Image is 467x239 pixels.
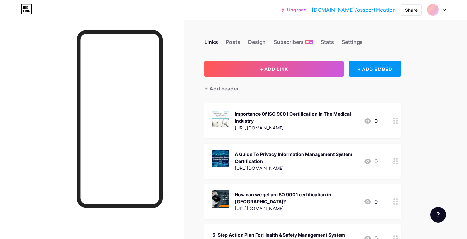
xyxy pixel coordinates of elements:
div: [URL][DOMAIN_NAME] [235,205,359,212]
div: Posts [226,38,240,50]
div: 0 [364,117,378,125]
div: Share [405,7,418,13]
img: A Guide To Privacy Information Management System Certification [212,150,229,167]
div: Stats [321,38,334,50]
img: Importance Of ISO 9001 Certification In The Medical Industry [212,110,229,127]
div: 0 [364,198,378,206]
button: + ADD LINK [204,61,344,77]
div: A Guide To Privacy Information Management System Certification [235,151,359,165]
div: [URL][DOMAIN_NAME] [235,124,359,131]
div: [URL][DOMAIN_NAME] [235,165,359,171]
div: Settings [342,38,363,50]
div: How can we get an ISO 9001 certification in [GEOGRAPHIC_DATA]? [235,191,359,205]
span: + ADD LINK [260,66,288,72]
div: + ADD EMBED [349,61,401,77]
div: 0 [364,157,378,165]
div: + Add header [204,85,239,92]
img: How can we get an ISO 9001 certification in India? [212,190,229,208]
div: Importance Of ISO 9001 Certification In The Medical Industry [235,110,359,124]
a: Upgrade [282,7,306,12]
a: [DOMAIN_NAME]/osscertification [312,6,396,14]
div: Design [248,38,266,50]
div: Subscribers [274,38,313,50]
span: NEW [306,40,312,44]
div: 5-Step Action Plan For Health & Safety Management System [212,231,345,238]
div: Links [204,38,218,50]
